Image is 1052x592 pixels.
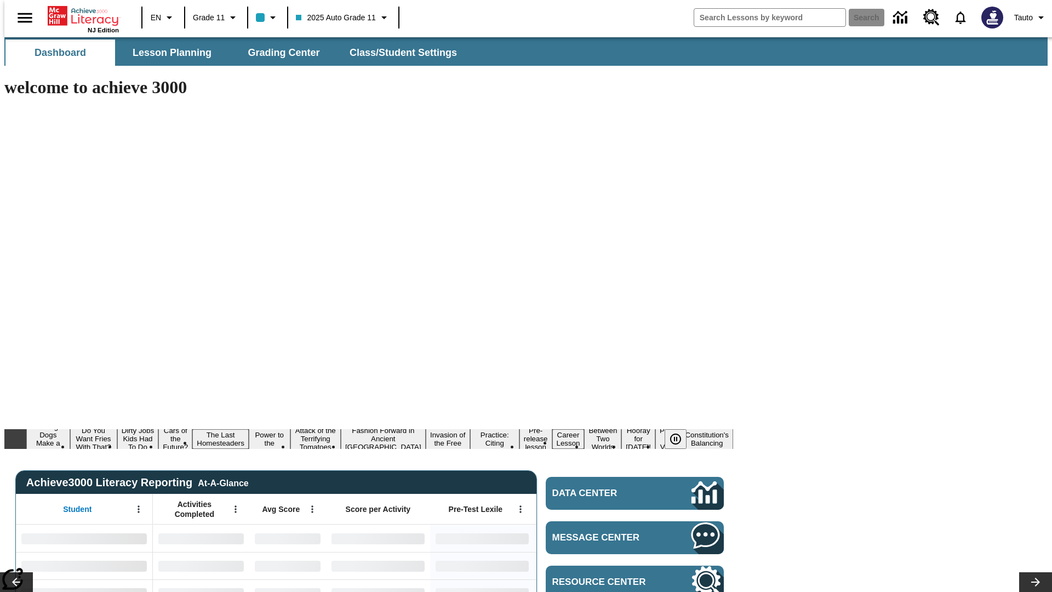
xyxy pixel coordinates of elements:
[153,525,249,552] div: No Data,
[655,425,681,453] button: Slide 15 Point of View
[519,425,552,453] button: Slide 11 Pre-release lesson
[192,429,249,449] button: Slide 5 The Last Homesteaders
[35,47,86,59] span: Dashboard
[249,421,290,457] button: Slide 6 Solar Power to the People
[546,477,724,510] a: Data Center
[350,47,457,59] span: Class/Student Settings
[146,8,181,27] button: Language: EN, Select a language
[1010,8,1052,27] button: Profile/Settings
[229,39,339,66] button: Grading Center
[887,3,917,33] a: Data Center
[48,5,119,27] a: Home
[130,501,147,517] button: Open Menu
[290,425,341,453] button: Slide 7 Attack of the Terrifying Tomatoes
[251,8,284,27] button: Class color is light blue. Change class color
[88,27,119,33] span: NJ Edition
[158,499,231,519] span: Activities Completed
[665,429,697,449] div: Pause
[1014,12,1033,24] span: Tauto
[917,3,946,32] a: Resource Center, Will open in new tab
[249,552,326,579] div: No Data,
[946,3,975,32] a: Notifications
[4,37,1048,66] div: SubNavbar
[227,501,244,517] button: Open Menu
[70,425,117,453] button: Slide 2 Do You Want Fries With That?
[249,525,326,552] div: No Data,
[426,421,470,457] button: Slide 9 The Invasion of the Free CD
[341,425,426,453] button: Slide 8 Fashion Forward in Ancient Rome
[48,4,119,33] div: Home
[584,425,621,453] button: Slide 13 Between Two Worlds
[291,8,395,27] button: Class: 2025 Auto Grade 11, Select your class
[198,476,248,488] div: At-A-Glance
[4,77,733,98] h1: welcome to achieve 3000
[63,504,92,514] span: Student
[341,39,466,66] button: Class/Student Settings
[262,504,300,514] span: Avg Score
[151,12,161,24] span: EN
[188,8,244,27] button: Grade: Grade 11, Select a grade
[5,39,115,66] button: Dashboard
[621,425,655,453] button: Slide 14 Hooray for Constitution Day!
[552,532,659,543] span: Message Center
[133,47,211,59] span: Lesson Planning
[665,429,687,449] button: Pause
[449,504,503,514] span: Pre-Test Lexile
[26,421,70,457] button: Slide 1 Diving Dogs Make a Splash
[26,476,249,489] span: Achieve3000 Literacy Reporting
[9,2,41,34] button: Open side menu
[158,425,192,453] button: Slide 4 Cars of the Future?
[248,47,319,59] span: Grading Center
[193,12,225,24] span: Grade 11
[694,9,845,26] input: search field
[117,39,227,66] button: Lesson Planning
[546,521,724,554] a: Message Center
[470,421,519,457] button: Slide 10 Mixed Practice: Citing Evidence
[1019,572,1052,592] button: Lesson carousel, Next
[304,501,321,517] button: Open Menu
[552,429,585,449] button: Slide 12 Career Lesson
[681,421,733,457] button: Slide 16 The Constitution's Balancing Act
[981,7,1003,29] img: Avatar
[512,501,529,517] button: Open Menu
[117,425,159,453] button: Slide 3 Dirty Jobs Kids Had To Do
[296,12,375,24] span: 2025 Auto Grade 11
[346,504,411,514] span: Score per Activity
[552,488,655,499] span: Data Center
[4,39,467,66] div: SubNavbar
[975,3,1010,32] button: Select a new avatar
[552,577,659,588] span: Resource Center
[153,552,249,579] div: No Data,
